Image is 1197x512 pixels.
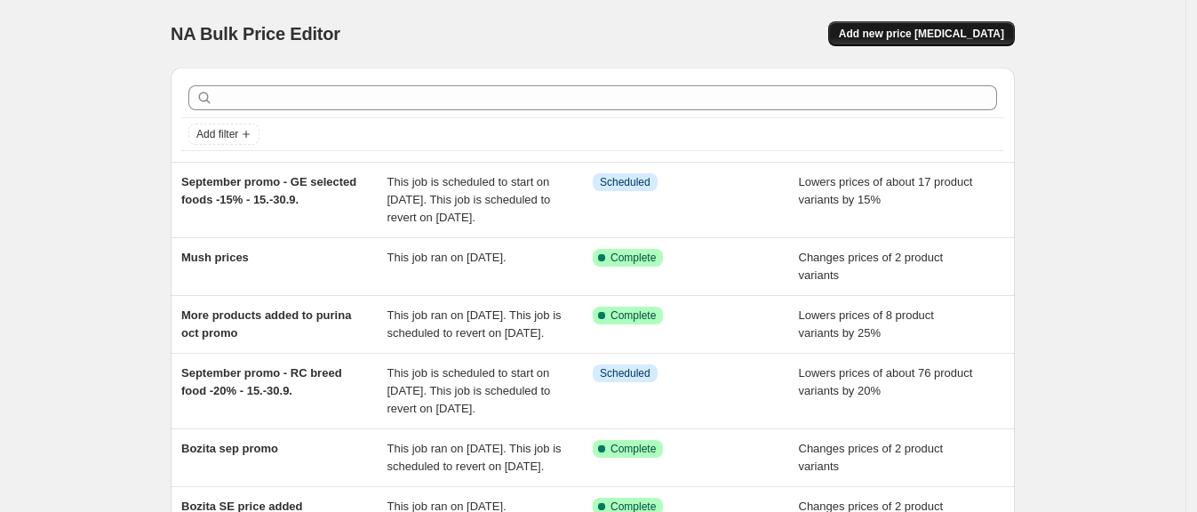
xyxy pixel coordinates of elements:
[181,442,278,455] span: Bozita sep promo
[799,308,934,340] span: Lowers prices of 8 product variants by 25%
[839,27,1004,41] span: Add new price [MEDICAL_DATA]
[181,308,351,340] span: More products added to purina oct promo
[610,251,656,265] span: Complete
[181,366,342,397] span: September promo - RC breed food -20% - 15.-30.9.
[610,442,656,456] span: Complete
[799,366,973,397] span: Lowers prices of about 76 product variants by 20%
[387,442,562,473] span: This job ran on [DATE]. This job is scheduled to revert on [DATE].
[181,175,356,206] span: September promo - GE selected foods -15% - 15.-30.9.
[188,124,259,145] button: Add filter
[387,366,551,415] span: This job is scheduled to start on [DATE]. This job is scheduled to revert on [DATE].
[799,175,973,206] span: Lowers prices of about 17 product variants by 15%
[828,21,1015,46] button: Add new price [MEDICAL_DATA]
[799,442,944,473] span: Changes prices of 2 product variants
[181,251,249,264] span: Mush prices
[799,251,944,282] span: Changes prices of 2 product variants
[387,175,551,224] span: This job is scheduled to start on [DATE]. This job is scheduled to revert on [DATE].
[610,308,656,323] span: Complete
[600,175,650,189] span: Scheduled
[600,366,650,380] span: Scheduled
[387,308,562,340] span: This job ran on [DATE]. This job is scheduled to revert on [DATE].
[387,251,507,264] span: This job ran on [DATE].
[171,24,340,44] span: NA Bulk Price Editor
[196,127,238,141] span: Add filter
